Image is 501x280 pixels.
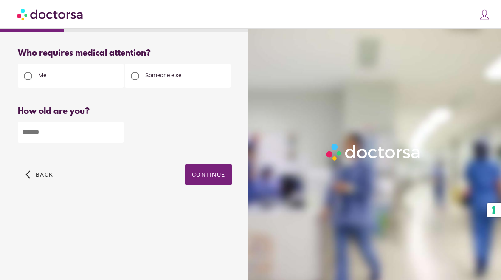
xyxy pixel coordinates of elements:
button: arrow_back_ios Back [22,164,56,185]
span: Continue [192,171,225,178]
button: Continue [185,164,232,185]
img: icons8-customer-100.png [478,9,490,21]
span: Someone else [145,72,181,79]
button: Your consent preferences for tracking technologies [487,203,501,217]
img: Logo-Doctorsa-trans-White-partial-flat.png [324,141,424,164]
img: Doctorsa.com [17,5,84,24]
span: Me [38,72,46,79]
div: How old are you? [18,107,232,116]
div: Who requires medical attention? [18,48,232,58]
span: Back [36,171,53,178]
